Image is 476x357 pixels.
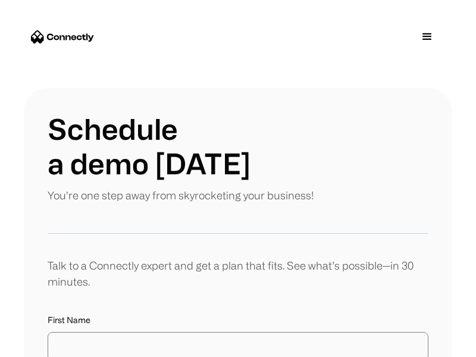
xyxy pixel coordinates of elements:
[48,187,314,203] p: You're one step away from skyrocketing your business!
[12,335,71,353] aside: Language selected: English
[48,258,428,290] div: Talk to a Connectly expert and get a plan that fits. See what’s possible—in 30 minutes.
[48,112,251,180] h1: Schedule a demo [DATE]
[48,314,428,326] label: First Name
[24,336,71,353] ul: Language list
[31,28,94,46] a: home
[409,19,445,55] div: menu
